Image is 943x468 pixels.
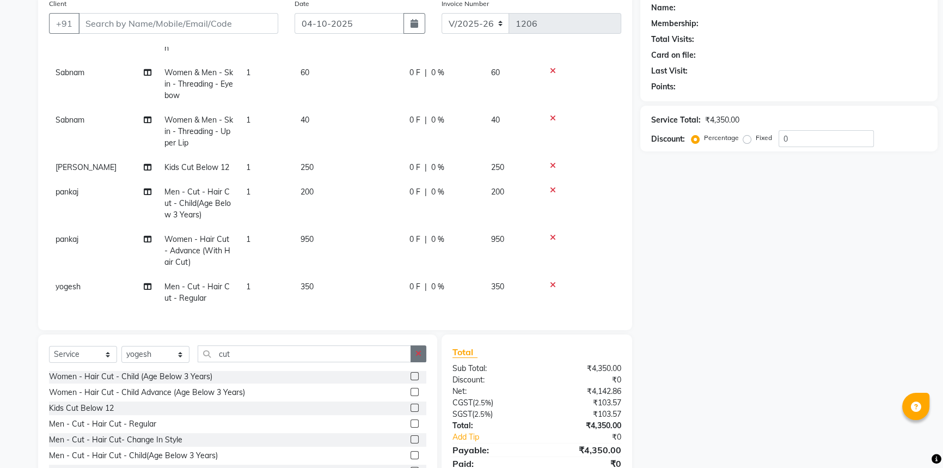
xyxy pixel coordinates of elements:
span: SGST [452,409,472,419]
span: Women & Men - Skin - Threading - Eyebow [164,68,233,100]
div: Men - Cut - Hair Cut - Child(Age Below 3 Years) [49,450,218,461]
div: ( ) [444,409,537,420]
span: 0 % [431,281,444,293]
span: 0 F [409,234,420,245]
span: 0 F [409,162,420,173]
span: CGST [452,398,473,408]
div: Card on file: [651,50,696,61]
span: 1 [246,282,250,291]
span: 60 [301,68,309,77]
span: | [425,234,427,245]
div: ( ) [444,397,537,409]
span: Men - Cut - Hair Cut - Regular [164,282,230,303]
span: 200 [491,187,504,197]
span: 200 [301,187,314,197]
span: 0 F [409,67,420,78]
div: Total Visits: [651,34,694,45]
span: 350 [301,282,314,291]
span: Total [452,347,477,358]
span: 0 % [431,114,444,126]
span: Women - Hair Cut - Advance (With Hair Cut) [164,234,230,267]
div: Total: [444,420,537,431]
div: Kids Cut Below 12 [49,403,114,414]
div: Women - Hair Cut - Child Advance (Age Below 3 Years) [49,387,245,398]
span: 1 [246,162,250,172]
span: 60 [491,68,500,77]
div: ₹4,350.00 [537,443,629,457]
button: +91 [49,13,79,34]
span: | [425,162,427,173]
span: Women & Men - Skin - Threading - Upper Lip [164,115,233,148]
span: 40 [491,115,500,125]
span: 0 F [409,281,420,293]
label: Fixed [756,133,772,143]
span: 0 % [431,67,444,78]
span: pankaj [56,234,78,244]
div: Net: [444,386,537,397]
span: 1 [246,115,250,125]
div: Membership: [651,18,699,29]
span: 0 % [431,234,444,245]
div: Men - Cut - Hair Cut- Change In Style [49,434,182,446]
span: Men - Cut - Hair Cut - Child(Age Below 3 Years) [164,187,231,220]
div: Women - Hair Cut - Child (Age Below 3 Years) [49,371,212,382]
span: 0 % [431,186,444,198]
span: 0 F [409,114,420,126]
a: Add Tip [444,431,553,443]
span: 250 [491,162,504,172]
div: ₹0 [552,431,629,443]
div: ₹4,350.00 [537,420,629,431]
span: 950 [491,234,504,244]
span: | [425,67,427,78]
div: Name: [651,2,676,14]
span: | [425,186,427,198]
div: ₹4,142.86 [537,386,629,397]
span: Sabnam [56,68,84,77]
div: ₹103.57 [537,409,629,420]
input: Search by Name/Mobile/Email/Code [78,13,278,34]
span: | [425,281,427,293]
div: Service Total: [651,114,701,126]
span: 1 [246,234,250,244]
span: 2.5% [474,410,491,418]
span: 0 % [431,162,444,173]
span: 2.5% [475,398,491,407]
span: Sabnam [56,115,84,125]
div: ₹0 [537,374,629,386]
div: ₹4,350.00 [537,363,629,374]
span: 1 [246,68,250,77]
div: Sub Total: [444,363,537,374]
div: Discount: [444,374,537,386]
span: pankaj [56,187,78,197]
div: Last Visit: [651,65,688,77]
div: ₹4,350.00 [705,114,739,126]
span: 250 [301,162,314,172]
div: ₹103.57 [537,397,629,409]
label: Percentage [704,133,739,143]
span: 0 F [409,186,420,198]
div: Men - Cut - Hair Cut - Regular [49,418,156,430]
span: 350 [491,282,504,291]
span: [PERSON_NAME] [56,162,117,172]
input: Search or Scan [198,345,411,362]
span: | [425,114,427,126]
div: Payable: [444,443,537,457]
span: yogesh [56,282,81,291]
span: 950 [301,234,314,244]
div: Points: [651,81,676,93]
span: 1 [246,187,250,197]
span: Kids Cut Below 12 [164,162,229,172]
div: Discount: [651,133,685,145]
span: 40 [301,115,309,125]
